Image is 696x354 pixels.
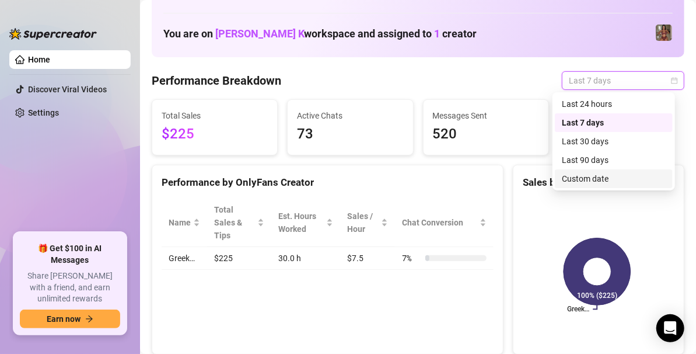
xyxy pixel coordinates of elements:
[207,199,271,247] th: Total Sales & Tips
[562,172,666,185] div: Custom date
[555,169,673,188] div: Custom date
[671,77,678,84] span: calendar
[20,270,120,305] span: Share [PERSON_NAME] with a friend, and earn unlimited rewards
[162,123,268,145] span: $225
[85,315,93,323] span: arrow-right
[162,247,207,270] td: Greek…
[656,25,672,41] img: Greek
[568,306,590,314] text: Greek…
[271,247,340,270] td: 30.0 h
[569,72,677,89] span: Last 7 days
[20,243,120,266] span: 🎁 Get $100 in AI Messages
[20,310,120,328] button: Earn nowarrow-right
[207,247,271,270] td: $225
[562,98,666,110] div: Last 24 hours
[402,252,421,265] span: 7 %
[523,175,674,190] div: Sales by OnlyFans Creator
[340,199,395,247] th: Sales / Hour
[297,109,403,122] span: Active Chats
[562,116,666,129] div: Last 7 days
[28,108,59,117] a: Settings
[402,216,477,229] span: Chat Conversion
[434,27,440,40] span: 1
[555,113,673,132] div: Last 7 days
[162,199,207,247] th: Name
[28,55,50,64] a: Home
[47,314,81,324] span: Earn now
[555,132,673,151] div: Last 30 days
[433,123,539,145] span: 520
[152,72,281,89] h4: Performance Breakdown
[433,109,539,122] span: Messages Sent
[347,210,379,235] span: Sales / Hour
[162,175,494,190] div: Performance by OnlyFans Creator
[169,216,191,229] span: Name
[656,314,684,342] div: Open Intercom Messenger
[562,154,666,166] div: Last 90 days
[214,203,255,242] span: Total Sales & Tips
[278,210,324,235] div: Est. Hours Worked
[215,27,304,40] span: [PERSON_NAME] K
[555,95,673,113] div: Last 24 hours
[395,199,494,247] th: Chat Conversion
[297,123,403,145] span: 73
[28,85,107,94] a: Discover Viral Videos
[162,109,268,122] span: Total Sales
[562,135,666,148] div: Last 30 days
[555,151,673,169] div: Last 90 days
[163,27,477,40] h1: You are on workspace and assigned to creator
[340,247,395,270] td: $7.5
[9,28,97,40] img: logo-BBDzfeDw.svg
